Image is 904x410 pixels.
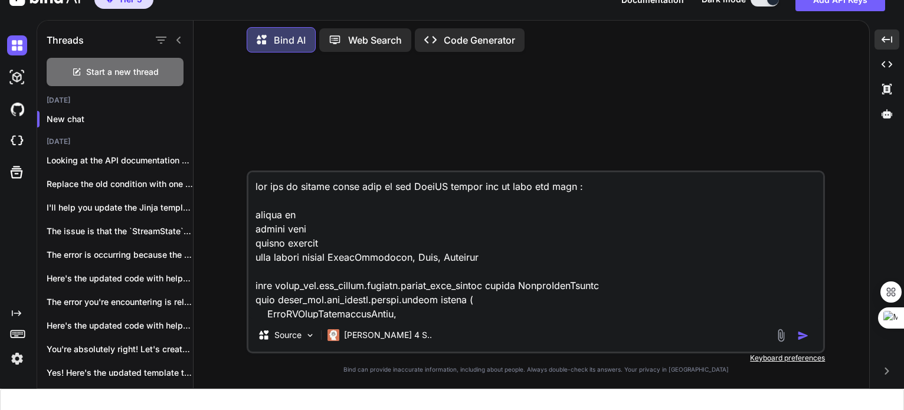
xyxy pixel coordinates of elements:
[47,273,193,284] p: Here's the updated code with helper functions...
[7,99,27,119] img: githubDark
[37,137,193,146] h2: [DATE]
[274,33,306,47] p: Bind AI
[47,113,193,125] p: New chat
[444,33,515,47] p: Code Generator
[47,33,84,47] h1: Threads
[7,349,27,369] img: settings
[348,33,402,47] p: Web Search
[37,96,193,105] h2: [DATE]
[47,225,193,237] p: The issue is that the `StreamState` class...
[344,329,432,341] p: [PERSON_NAME] 4 S..
[248,172,823,319] textarea: lor ips do sitame conse adip el sed DoeiUS tempor inc ut labo etd magn : aliqua en admini veni qu...
[247,353,825,363] p: Keyboard preferences
[7,131,27,151] img: cloudideIcon
[774,329,788,342] img: attachment
[797,330,809,342] img: icon
[247,365,825,374] p: Bind can provide inaccurate information, including about people. Always double-check its answers....
[86,66,159,78] span: Start a new thread
[47,367,193,379] p: Yes! Here's the updated template that instructs...
[47,320,193,332] p: Here's the updated code with helper methods...
[305,330,315,340] img: Pick Models
[327,329,339,341] img: Claude 4 Sonnet
[47,296,193,308] p: The error you're encountering is related to...
[47,202,193,214] p: I'll help you update the Jinja template...
[7,35,27,55] img: darkChat
[47,155,193,166] p: Looking at the API documentation and you...
[274,329,302,341] p: Source
[47,178,193,190] p: Replace the old condition with one that...
[47,343,193,355] p: You're absolutely right! Let's create the updated...
[47,249,193,261] p: The error is occurring because the Jinja2...
[7,67,27,87] img: darkAi-studio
